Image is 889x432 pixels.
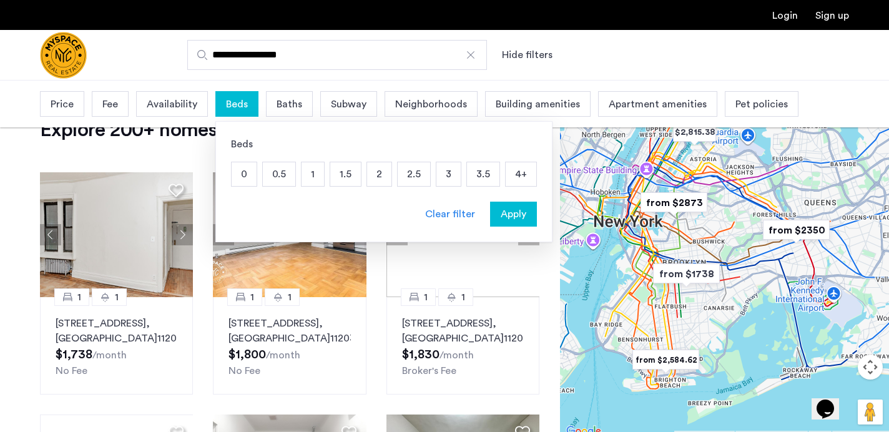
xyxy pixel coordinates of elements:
a: Login [772,11,798,21]
span: Apartment amenities [609,97,707,112]
input: Apartment Search [187,40,487,70]
a: Cazamio Logo [40,32,87,79]
p: 2.5 [398,162,430,186]
button: button [490,202,537,227]
p: 1 [302,162,324,186]
span: Price [51,97,74,112]
p: 3.5 [467,162,499,186]
span: Pet policies [735,97,788,112]
span: Building amenities [496,97,580,112]
a: Registration [815,11,849,21]
span: Apply [501,207,526,222]
p: 1.5 [330,162,361,186]
span: Availability [147,97,197,112]
div: Clear filter [425,207,475,222]
p: 0 [232,162,257,186]
p: 2 [367,162,391,186]
button: Show or hide filters [502,47,553,62]
img: logo [40,32,87,79]
span: Beds [226,97,248,112]
span: Fee [102,97,118,112]
div: Beds [231,137,537,152]
span: Baths [277,97,302,112]
p: 4+ [506,162,536,186]
iframe: chat widget [812,382,852,420]
span: Subway [331,97,366,112]
p: 0.5 [263,162,295,186]
span: Neighborhoods [395,97,467,112]
p: 3 [436,162,461,186]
